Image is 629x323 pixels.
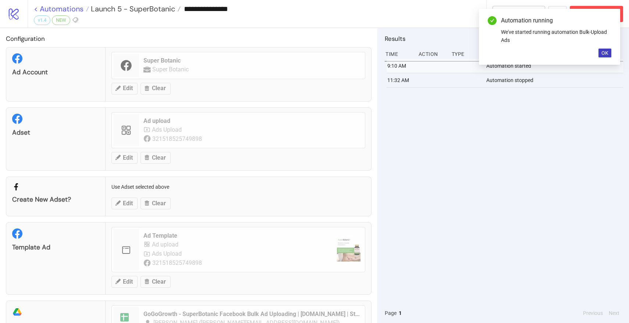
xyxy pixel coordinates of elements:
[581,309,605,317] button: Previous
[601,50,608,56] span: OK
[570,6,623,22] button: Abort Run
[385,47,413,61] div: Time
[89,4,175,14] span: Launch 5 - SuperBotanic
[397,309,404,317] button: 1
[385,34,623,43] h2: Results
[501,16,611,25] div: Automation running
[486,73,625,87] div: Automation stopped
[607,309,622,317] button: Next
[387,59,415,73] div: 9:10 AM
[451,47,479,61] div: Type
[89,5,181,13] a: Launch 5 - SuperBotanic
[6,34,372,43] h2: Configuration
[598,49,611,57] button: OK
[34,5,89,13] a: < Automations
[34,15,50,25] div: v1.4
[501,28,611,44] div: We've started running automation Bulk-Upload Ads
[493,6,546,22] button: To Builder
[418,47,446,61] div: Action
[488,16,497,25] span: check-circle
[387,73,415,87] div: 11:32 AM
[385,309,397,317] span: Page
[52,15,70,25] div: NEW
[548,6,567,22] button: ...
